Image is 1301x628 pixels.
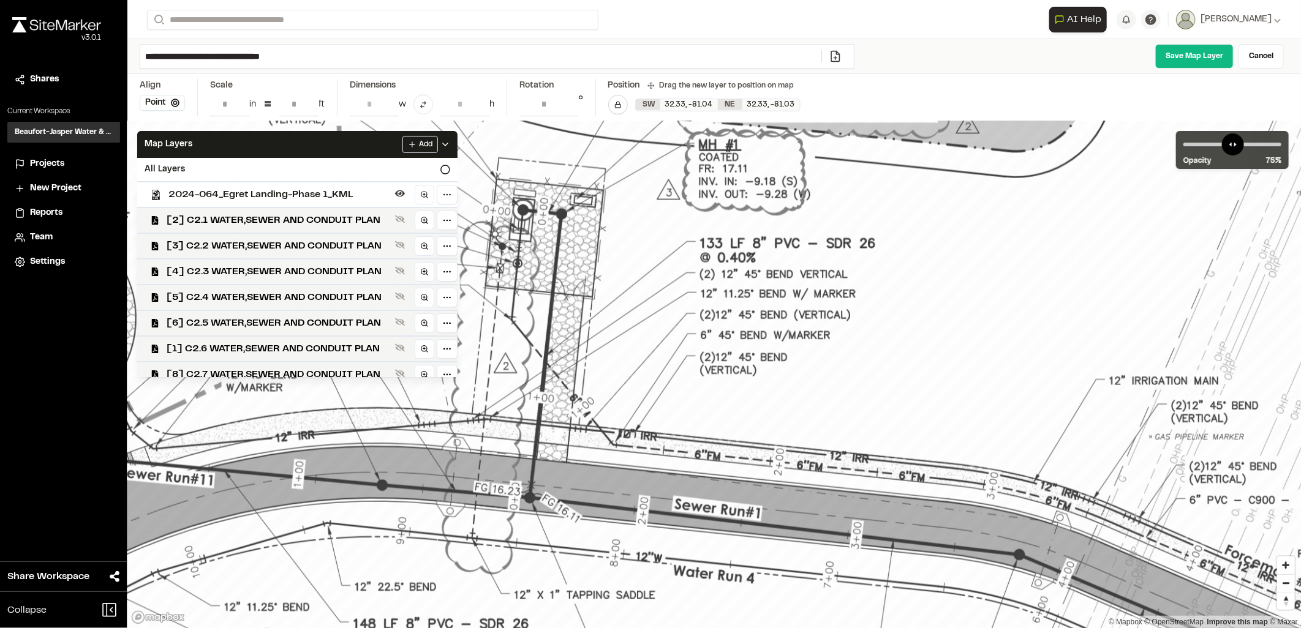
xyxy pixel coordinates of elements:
[608,79,640,92] div: Position
[15,182,113,195] a: New Project
[415,211,434,230] a: Zoom to layer
[415,236,434,256] a: Zoom to layer
[167,367,390,382] span: [8] C2.7 WATER,SEWER AND CONDUIT PLAN
[12,32,101,43] div: Oh geez...please don't...
[1270,618,1298,626] a: Maxar
[167,316,390,331] span: [6] C2.5 WATER,SEWER AND CONDUIT PLAN
[393,212,407,226] button: Show layer
[350,79,494,92] div: Dimensions
[660,99,718,110] div: 32.33 , -81.04
[263,95,272,114] div: =
[210,79,233,92] div: Scale
[821,50,849,62] a: Add/Change File
[1109,618,1142,626] a: Mapbox
[12,17,101,32] img: rebrand.png
[1201,13,1272,26] span: [PERSON_NAME]
[519,79,583,92] div: Rotation
[1266,155,1281,166] span: 75 %
[1067,12,1101,27] span: AI Help
[415,288,434,307] a: Zoom to layer
[7,603,47,618] span: Collapse
[393,289,407,304] button: Show layer
[636,99,800,111] div: SW 32.32673251623417, -81.03740992584672 | NE 32.3291419942756, -81.0327439178881
[1239,44,1284,69] a: Cancel
[489,98,494,111] div: h
[393,263,407,278] button: Show layer
[147,10,169,30] button: Search
[1183,155,1212,166] span: Opacity
[15,206,113,220] a: Reports
[168,187,390,202] span: 2024-064_Egret Landing-Phase 1_KML
[319,98,325,111] div: ft
[30,255,65,269] span: Settings
[30,206,62,220] span: Reports
[1277,592,1295,610] span: Reset bearing to north
[393,315,407,329] button: Show layer
[137,158,458,181] div: All Layers
[145,138,192,151] span: Map Layers
[419,139,432,150] span: Add
[30,182,81,195] span: New Project
[608,95,628,114] button: Lock Map Layer Position
[15,255,113,269] a: Settings
[1277,574,1295,592] button: Zoom out
[415,365,434,384] a: Zoom to layer
[415,313,434,333] a: Zoom to layer
[1155,44,1234,69] a: Save Map Layer
[718,99,742,110] div: NE
[1277,592,1295,610] button: Reset bearing to north
[1176,10,1196,29] img: User
[1049,7,1112,32] div: Open AI Assistant
[140,79,185,92] div: Align
[393,340,407,355] button: Show layer
[636,99,660,110] div: SW
[15,127,113,138] h3: Beaufort-Jasper Water & Sewer Authority
[30,231,53,244] span: Team
[1207,618,1268,626] a: Map feedback
[15,73,113,86] a: Shares
[140,95,185,111] button: Point
[1176,10,1281,29] button: [PERSON_NAME]
[249,98,256,111] div: in
[393,366,407,381] button: Show layer
[1277,556,1295,574] button: Zoom in
[7,569,89,584] span: Share Workspace
[30,73,59,86] span: Shares
[1277,575,1295,592] span: Zoom out
[167,342,390,356] span: [1] C2.6 WATER,SEWER AND CONDUIT PLAN
[167,290,390,305] span: [5] C2.4 WATER,SEWER AND CONDUIT PLAN
[7,106,120,117] p: Current Workspace
[415,339,434,359] a: Zoom to layer
[647,80,794,91] div: Drag the new layer to position on map
[167,239,390,253] span: [3] C2.2 WATER,SEWER AND CONDUIT PLAN
[15,157,113,171] a: Projects
[393,237,407,252] button: Show layer
[415,185,434,204] a: Zoom to layer
[15,231,113,244] a: Team
[131,610,185,624] a: Mapbox logo
[167,264,390,279] span: [4] C2.3 WATER,SEWER AND CONDUIT PLAN
[393,186,407,201] button: Hide layer
[399,98,406,111] div: w
[30,157,64,171] span: Projects
[167,213,390,228] span: [2] C2.1 WATER,SEWER AND CONDUIT PLAN
[1049,7,1107,32] button: Open AI Assistant
[402,136,438,153] button: Add
[415,262,434,282] a: Zoom to layer
[742,99,800,110] div: 32.33 , -81.03
[578,92,583,116] div: °
[1145,618,1204,626] a: OpenStreetMap
[151,190,161,200] img: kml_black_icon64.png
